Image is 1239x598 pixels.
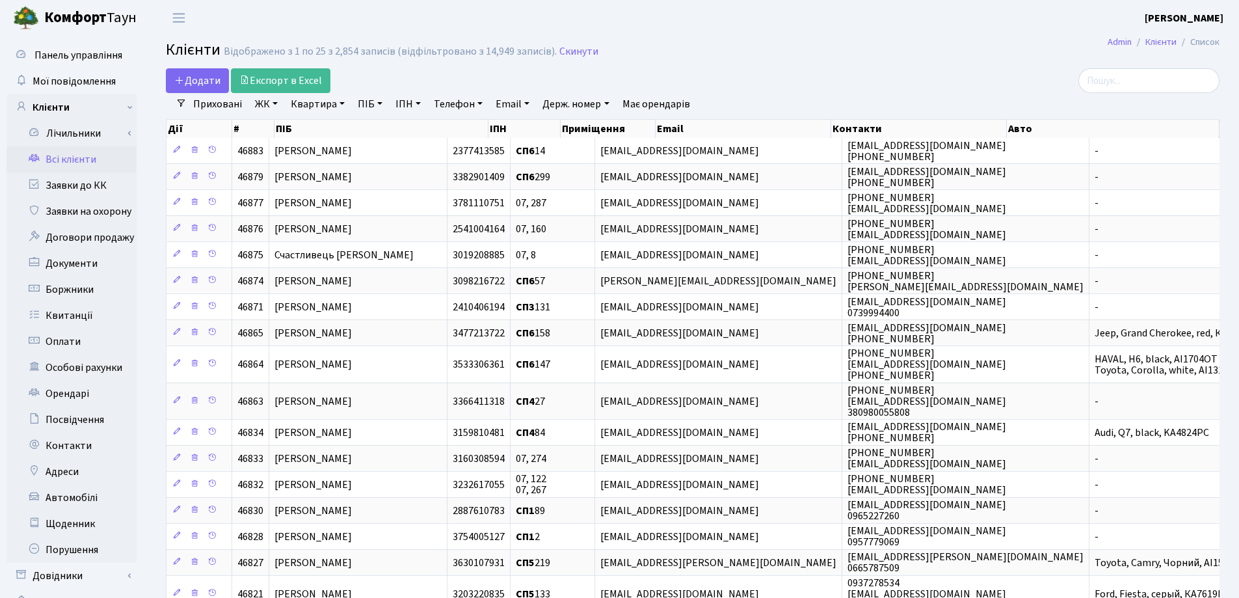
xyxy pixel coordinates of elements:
[1095,274,1099,288] span: -
[15,120,137,146] a: Лічильники
[7,303,137,329] a: Квитанції
[237,452,263,466] span: 46833
[237,222,263,236] span: 46876
[7,198,137,224] a: Заявки на охорону
[7,433,137,459] a: Контакти
[453,326,505,340] span: 3477213722
[453,556,505,570] span: 3630107931
[274,222,352,236] span: [PERSON_NAME]
[516,274,545,288] span: 57
[847,498,1006,523] span: [EMAIL_ADDRESS][DOMAIN_NAME] 0965227260
[7,563,137,589] a: Довідники
[516,556,535,570] b: СП5
[847,472,1006,497] span: [PHONE_NUMBER] [EMAIL_ADDRESS][DOMAIN_NAME]
[274,274,352,288] span: [PERSON_NAME]
[274,452,352,466] span: [PERSON_NAME]
[847,321,1006,346] span: [EMAIL_ADDRESS][DOMAIN_NAME] [PHONE_NUMBER]
[1095,222,1099,236] span: -
[1145,35,1177,49] a: Клієнти
[600,504,759,518] span: [EMAIL_ADDRESS][DOMAIN_NAME]
[600,300,759,314] span: [EMAIL_ADDRESS][DOMAIN_NAME]
[453,530,505,544] span: 3754005127
[7,251,137,277] a: Документи
[453,196,505,210] span: 3781110751
[237,394,263,409] span: 46863
[237,426,263,440] span: 46834
[516,196,546,210] span: 07, 287
[7,459,137,485] a: Адреси
[237,300,263,314] span: 46871
[453,248,505,262] span: 3019208885
[274,248,414,262] span: Счастливець [PERSON_NAME]
[7,146,137,172] a: Всі клієнти
[516,530,535,544] b: СП1
[516,300,550,314] span: 131
[7,172,137,198] a: Заявки до КК
[1095,530,1099,544] span: -
[7,537,137,563] a: Порушення
[516,248,536,262] span: 07, 8
[237,530,263,544] span: 46828
[453,222,505,236] span: 2541004164
[453,300,505,314] span: 2410406194
[600,556,836,570] span: [EMAIL_ADDRESS][PERSON_NAME][DOMAIN_NAME]
[274,300,352,314] span: [PERSON_NAME]
[453,144,505,158] span: 2377413585
[7,407,137,433] a: Посвідчення
[274,196,352,210] span: [PERSON_NAME]
[1095,452,1099,466] span: -
[7,511,137,537] a: Щоденник
[516,170,535,184] b: СП6
[453,452,505,466] span: 3160308594
[516,326,550,340] span: 158
[7,68,137,94] a: Мої повідомлення
[274,326,352,340] span: [PERSON_NAME]
[237,326,263,340] span: 46865
[1088,29,1239,56] nav: breadcrumb
[1095,170,1099,184] span: -
[166,38,220,61] span: Клієнти
[600,394,759,409] span: [EMAIL_ADDRESS][DOMAIN_NAME]
[516,144,535,158] b: СП6
[847,165,1006,190] span: [EMAIL_ADDRESS][DOMAIN_NAME] [PHONE_NUMBER]
[600,478,759,492] span: [EMAIL_ADDRESS][DOMAIN_NAME]
[7,224,137,251] a: Договори продажу
[34,48,122,62] span: Панель управління
[274,530,352,544] span: [PERSON_NAME]
[1095,300,1099,314] span: -
[7,329,137,355] a: Оплати
[274,170,352,184] span: [PERSON_NAME]
[237,248,263,262] span: 46875
[7,381,137,407] a: Орендарі
[453,478,505,492] span: 3232617055
[516,426,545,440] span: 84
[453,426,505,440] span: 3159810481
[600,426,759,440] span: [EMAIL_ADDRESS][DOMAIN_NAME]
[516,357,550,372] span: 147
[516,426,535,440] b: СП4
[847,139,1006,164] span: [EMAIL_ADDRESS][DOMAIN_NAME] [PHONE_NUMBER]
[847,295,1006,320] span: [EMAIL_ADDRESS][DOMAIN_NAME] 0739994400
[516,452,546,466] span: 07, 274
[847,243,1006,268] span: [PHONE_NUMBER] [EMAIL_ADDRESS][DOMAIN_NAME]
[44,7,137,29] span: Таун
[33,74,116,88] span: Мої повідомлення
[1095,352,1238,377] span: HAVAL, H6, black, AI1704OT Toyota, Corolla, white, AI1316KI
[1007,120,1219,138] th: Авто
[1095,504,1099,518] span: -
[1095,478,1099,492] span: -
[453,357,505,372] span: 3533306361
[250,93,283,115] a: ЖК
[516,170,550,184] span: 299
[237,144,263,158] span: 46883
[274,357,352,372] span: [PERSON_NAME]
[600,530,759,544] span: [EMAIL_ADDRESS][DOMAIN_NAME]
[237,478,263,492] span: 46832
[274,144,352,158] span: [PERSON_NAME]
[274,556,352,570] span: [PERSON_NAME]
[537,93,614,115] a: Держ. номер
[1095,248,1099,262] span: -
[231,68,330,93] a: Експорт в Excel
[237,196,263,210] span: 46877
[516,357,535,372] b: СП6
